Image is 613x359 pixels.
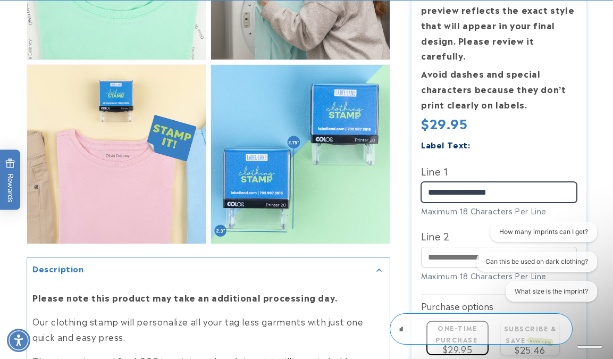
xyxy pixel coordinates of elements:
span: $29.95 [443,343,473,355]
span: Rewards [5,158,15,202]
iframe: Gorgias Floating Chat [390,309,602,348]
strong: Avoid dashes and special characters because they don’t print clearly on labels. [421,67,566,111]
label: Label Text: [421,138,471,151]
label: Line 2 [421,227,577,244]
label: Line 1 [421,162,577,179]
span: $29.95 [421,113,468,132]
div: Accessibility Menu [7,329,30,352]
p: Our clothing stamp will personalize all your tag less garments with just one quick and easy press. [32,314,384,345]
iframe: Sign Up via Text for Offers [9,274,135,306]
h2: Description [32,263,84,274]
label: Purchase options [421,299,493,312]
iframe: Gorgias live chat conversation starters [461,222,602,311]
span: $25.46 [515,343,545,356]
strong: Please note this product may take an additional processing day. [32,291,338,304]
div: Maximum 18 Characters Per Line [421,270,577,281]
div: Maximum 18 Characters Per Line [421,205,577,216]
summary: Description [27,258,390,282]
